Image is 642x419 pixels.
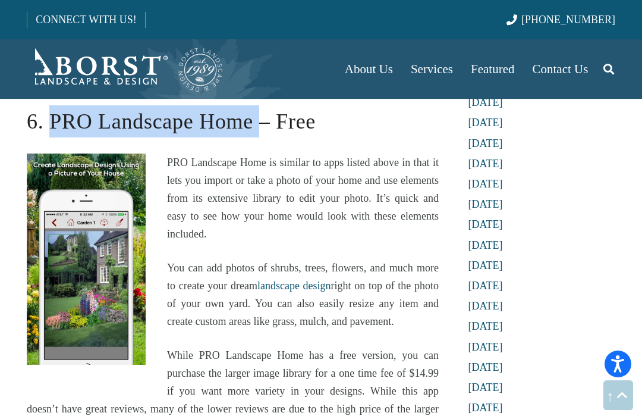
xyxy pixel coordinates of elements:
a: [DATE] [468,280,503,292]
a: CONNECT WITH US! [27,5,144,34]
a: Services [402,39,462,99]
h2: 6. PRO Landscape Home – Free [27,89,439,137]
a: [DATE] [468,198,503,210]
a: landscape design [257,280,331,292]
a: [DATE] [468,320,503,332]
span: Featured [471,62,514,76]
a: [DATE] [468,259,503,271]
a: Search [597,54,621,84]
a: [DATE] [468,178,503,190]
span: Contact Us [533,62,588,76]
p: You can add photos of shrubs, trees, flowers, and much more to create your dream right on top of ... [27,259,439,330]
a: Back to top [603,380,633,410]
a: [DATE] [468,96,503,108]
a: About Us [336,39,402,99]
span: About Us [345,62,393,76]
a: [DATE] [468,158,503,170]
a: [DATE] [468,341,503,353]
a: [DATE] [468,117,503,129]
a: Borst-Logo [27,45,224,93]
span: Services [411,62,453,76]
a: [DATE] [468,300,503,312]
a: Contact Us [524,39,597,99]
a: [DATE] [468,218,503,230]
a: [DATE] [468,137,503,149]
span: [PHONE_NUMBER] [521,14,615,26]
a: Featured [462,39,523,99]
a: [DATE] [468,402,503,414]
a: [DATE] [468,239,503,251]
img: PRO Landscape Home [27,154,146,365]
p: PRO Landscape Home is similar to apps listed above in that it lets you import or take a photo of ... [27,154,439,243]
a: [PHONE_NUMBER] [506,14,615,26]
a: [DATE] [468,382,503,393]
a: [DATE] [468,361,503,373]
